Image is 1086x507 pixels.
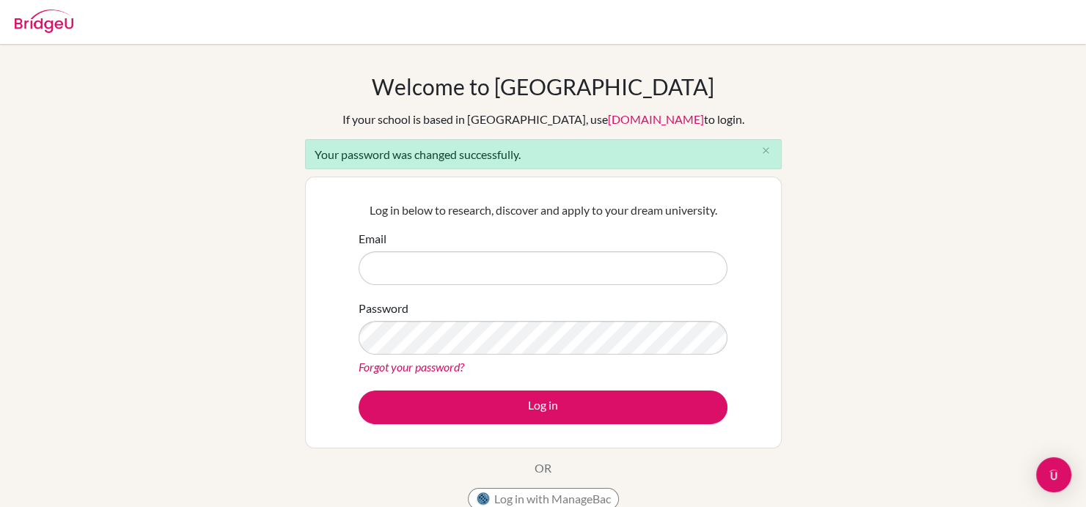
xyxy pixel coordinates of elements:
p: Log in below to research, discover and apply to your dream university. [359,201,727,219]
a: [DOMAIN_NAME] [608,112,704,126]
h1: Welcome to [GEOGRAPHIC_DATA] [372,73,714,100]
button: Close [752,140,781,162]
p: OR [535,459,551,477]
label: Email [359,230,386,248]
i: close [760,145,771,156]
div: Open Intercom Messenger [1036,457,1071,492]
div: Your password was changed successfully. [305,139,782,169]
a: Forgot your password? [359,360,464,374]
img: Bridge-U [15,10,73,33]
div: If your school is based in [GEOGRAPHIC_DATA], use to login. [342,111,744,128]
button: Log in [359,391,727,424]
label: Password [359,300,408,317]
